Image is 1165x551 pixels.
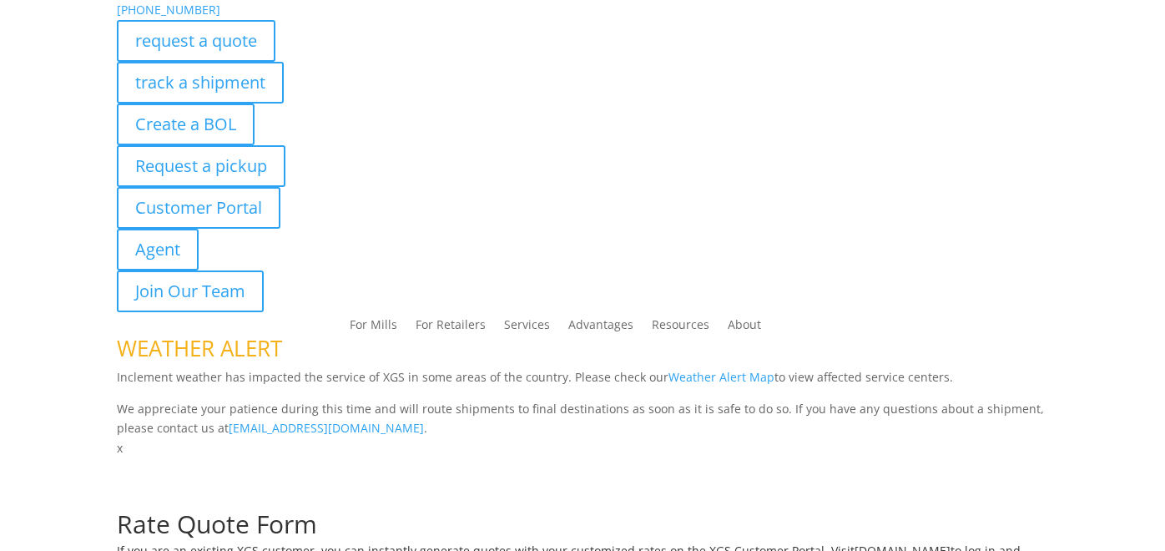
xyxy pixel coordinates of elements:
[117,2,220,18] a: [PHONE_NUMBER]
[229,420,424,436] a: [EMAIL_ADDRESS][DOMAIN_NAME]
[504,319,550,337] a: Services
[350,319,397,337] a: For Mills
[117,229,199,270] a: Agent
[568,319,633,337] a: Advantages
[117,62,284,104] a: track a shipment
[117,104,255,145] a: Create a BOL
[117,187,280,229] a: Customer Portal
[416,319,486,337] a: For Retailers
[652,319,709,337] a: Resources
[728,319,761,337] a: About
[117,270,264,312] a: Join Our Team
[117,145,285,187] a: Request a pickup
[117,333,282,363] span: WEATHER ALERT
[117,399,1049,439] p: We appreciate your patience during this time and will route shipments to final destinations as so...
[668,369,774,385] a: Weather Alert Map
[117,492,1049,512] p: Complete the form below for a customized quote based on your shipping needs.
[117,367,1049,399] p: Inclement weather has impacted the service of XGS in some areas of the country. Please check our ...
[117,438,1049,458] p: x
[117,20,275,62] a: request a quote
[117,458,1049,492] h1: Request a Quote
[117,512,1049,545] h1: Rate Quote Form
